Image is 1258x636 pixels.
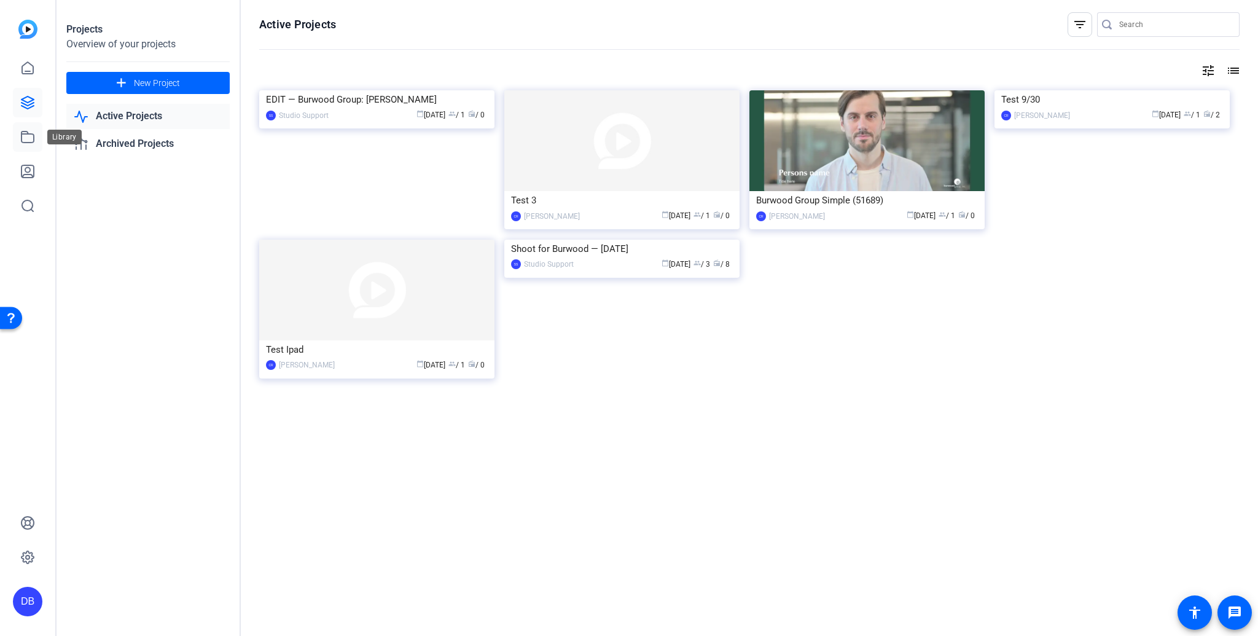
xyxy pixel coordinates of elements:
div: Library [47,130,82,144]
input: Search [1119,17,1230,32]
span: [DATE] [662,260,690,269]
div: [PERSON_NAME] [1014,109,1070,122]
span: / 1 [448,361,465,369]
mat-icon: filter_list [1072,17,1087,32]
div: Studio Support [524,258,574,270]
span: / 0 [958,211,975,220]
div: Test 3 [511,191,733,210]
span: [DATE] [416,361,445,369]
span: group [693,211,701,218]
a: Active Projects [66,104,230,129]
span: [DATE] [1152,111,1181,119]
span: / 8 [713,260,730,269]
span: / 1 [1184,111,1200,119]
span: group [693,259,701,267]
span: [DATE] [416,111,445,119]
span: calendar_today [416,110,424,117]
div: [PERSON_NAME] [769,210,825,222]
span: group [448,110,456,117]
span: radio [1203,110,1211,117]
div: CR [756,211,766,221]
div: DB [13,587,42,616]
span: New Project [134,77,180,90]
mat-icon: tune [1201,63,1216,78]
span: calendar_today [662,259,669,267]
span: radio [713,259,721,267]
span: group [939,211,946,218]
div: Test Ipad [266,340,488,359]
span: group [448,360,456,367]
div: SS [511,259,521,269]
div: CR [1001,111,1011,120]
mat-icon: list [1225,63,1240,78]
button: New Project [66,72,230,94]
span: / 1 [693,211,710,220]
a: Archived Projects [66,132,230,157]
span: / 1 [939,211,955,220]
span: / 0 [713,211,730,220]
div: Test 9/30 [1001,90,1223,109]
span: / 2 [1203,111,1220,119]
div: [PERSON_NAME] [524,210,580,222]
div: Overview of your projects [66,37,230,52]
span: radio [468,360,475,367]
div: CR [511,211,521,221]
div: [PERSON_NAME] [279,359,335,371]
span: radio [958,211,966,218]
span: / 1 [448,111,465,119]
div: Studio Support [279,109,329,122]
h1: Active Projects [259,17,336,32]
span: radio [713,211,721,218]
span: radio [468,110,475,117]
div: Shoot for Burwood — [DATE] [511,240,733,258]
span: / 0 [468,111,485,119]
span: / 0 [468,361,485,369]
span: calendar_today [907,211,914,218]
div: CR [266,360,276,370]
div: Projects [66,22,230,37]
div: Burwood Group Simple (51689) [756,191,978,210]
mat-icon: message [1227,605,1242,620]
span: [DATE] [662,211,690,220]
div: SS [266,111,276,120]
mat-icon: add [114,76,129,91]
span: calendar_today [416,360,424,367]
span: [DATE] [907,211,936,220]
span: calendar_today [1152,110,1159,117]
span: calendar_today [662,211,669,218]
span: / 3 [693,260,710,269]
span: group [1184,110,1191,117]
img: blue-gradient.svg [18,20,37,39]
div: EDIT — Burwood Group: [PERSON_NAME] [266,90,488,109]
mat-icon: accessibility [1187,605,1202,620]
